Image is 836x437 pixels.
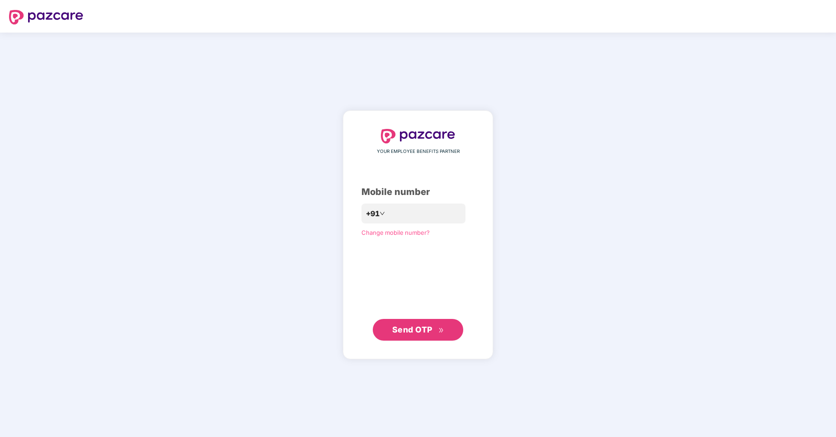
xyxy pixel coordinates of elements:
[438,328,444,333] span: double-right
[392,325,432,334] span: Send OTP
[9,10,83,24] img: logo
[366,208,380,219] span: +91
[361,185,475,199] div: Mobile number
[381,129,455,143] img: logo
[373,319,463,341] button: Send OTPdouble-right
[377,148,460,155] span: YOUR EMPLOYEE BENEFITS PARTNER
[361,229,430,236] a: Change mobile number?
[380,211,385,216] span: down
